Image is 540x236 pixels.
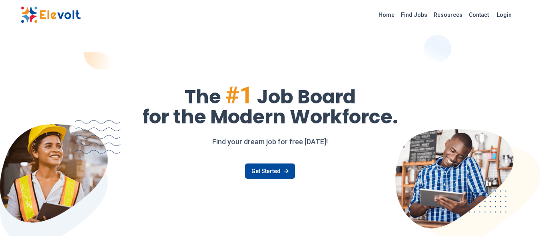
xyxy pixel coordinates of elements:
a: Home [375,8,398,21]
a: Login [492,7,516,23]
p: Find your dream job for free [DATE]! [21,136,520,147]
h1: The Job Board for the Modern Workforce. [21,83,520,127]
a: Find Jobs [398,8,430,21]
span: #1 [225,81,253,109]
a: Get Started [245,163,295,179]
img: Elevolt [21,6,81,23]
a: Contact [466,8,492,21]
a: Resources [430,8,466,21]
